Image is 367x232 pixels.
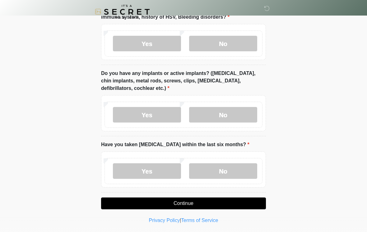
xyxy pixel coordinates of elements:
label: Do you have any implants or active implants? ([MEDICAL_DATA], chin implants, metal rods, screws, ... [101,70,266,92]
img: It's A Secret Med Spa Logo [95,5,150,19]
label: Yes [113,107,181,123]
a: | [180,218,181,223]
label: Have you taken [MEDICAL_DATA] within the last six months? [101,141,249,148]
button: Continue [101,197,266,209]
a: Privacy Policy [149,218,180,223]
label: No [189,36,257,51]
label: No [189,163,257,179]
a: Terms of Service [181,218,218,223]
label: Yes [113,36,181,51]
label: Yes [113,163,181,179]
label: No [189,107,257,123]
